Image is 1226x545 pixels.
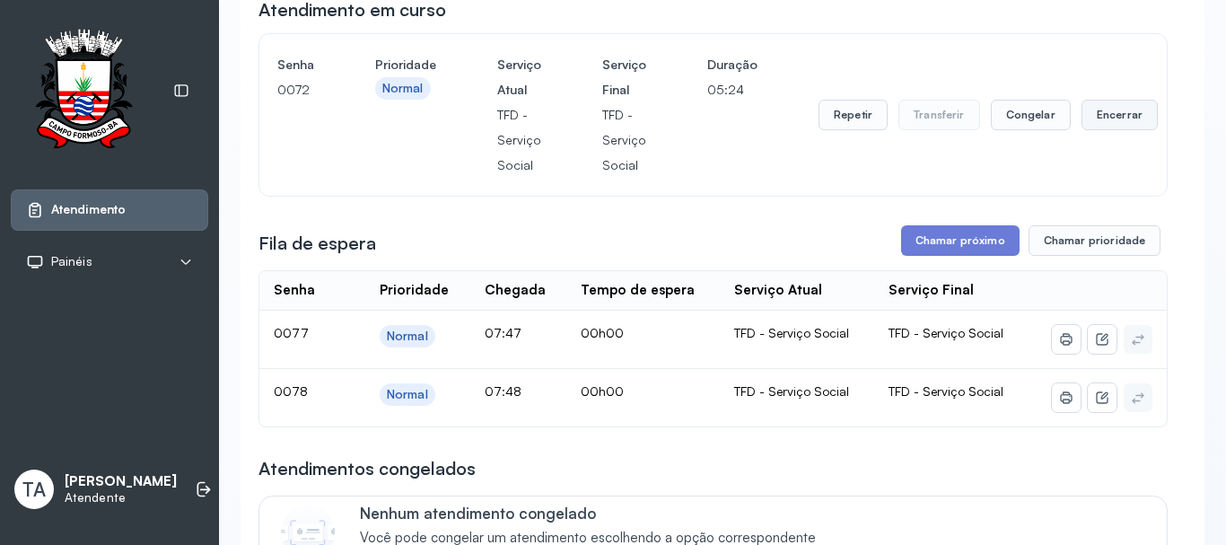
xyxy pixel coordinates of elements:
[387,387,428,402] div: Normal
[375,52,436,77] h4: Prioridade
[497,52,541,102] h4: Serviço Atual
[734,383,860,400] div: TFD - Serviço Social
[274,383,308,399] span: 0078
[485,325,521,340] span: 07:47
[65,473,177,490] p: [PERSON_NAME]
[277,52,314,77] h4: Senha
[602,102,646,178] p: TFD - Serviço Social
[707,77,757,102] p: 05:24
[65,490,177,505] p: Atendente
[602,52,646,102] h4: Serviço Final
[277,77,314,102] p: 0072
[581,383,624,399] span: 00h00
[360,504,835,523] p: Nenhum atendimento congelado
[387,329,428,344] div: Normal
[889,383,1003,399] span: TFD - Serviço Social
[898,100,980,130] button: Transferir
[889,282,974,299] div: Serviço Final
[497,102,541,178] p: TFD - Serviço Social
[734,282,822,299] div: Serviço Atual
[991,100,1071,130] button: Congelar
[901,225,1020,256] button: Chamar próximo
[274,282,315,299] div: Senha
[707,52,757,77] h4: Duração
[581,325,624,340] span: 00h00
[485,282,546,299] div: Chegada
[734,325,860,341] div: TFD - Serviço Social
[380,282,449,299] div: Prioridade
[889,325,1003,340] span: TFD - Serviço Social
[581,282,695,299] div: Tempo de espera
[26,201,193,219] a: Atendimento
[258,456,476,481] h3: Atendimentos congelados
[382,81,424,96] div: Normal
[51,254,92,269] span: Painéis
[1082,100,1158,130] button: Encerrar
[258,231,376,256] h3: Fila de espera
[1029,225,1161,256] button: Chamar prioridade
[485,383,521,399] span: 07:48
[51,202,126,217] span: Atendimento
[19,29,148,154] img: Logotipo do estabelecimento
[274,325,309,340] span: 0077
[819,100,888,130] button: Repetir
